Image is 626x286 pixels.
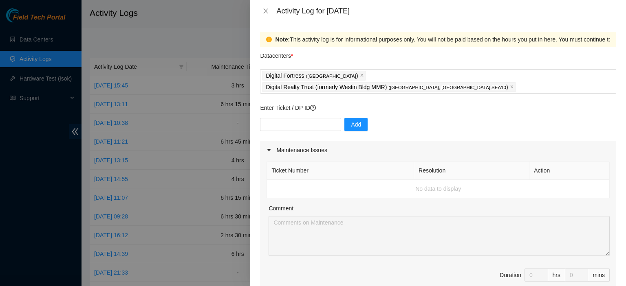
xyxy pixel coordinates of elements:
textarea: Comment [269,216,610,256]
span: close [510,85,514,90]
p: Digital Realty Trust (formerly Westin Bldg MMR) ) [266,83,508,92]
span: close [360,73,364,78]
span: ( [GEOGRAPHIC_DATA] [306,74,356,79]
button: Add [344,118,368,131]
p: Digital Fortress ) [266,71,358,81]
span: Add [351,120,361,129]
div: Maintenance Issues [260,141,616,159]
th: Resolution [414,162,529,180]
button: Close [260,7,271,15]
label: Comment [269,204,293,213]
th: Ticket Number [267,162,414,180]
td: No data to display [267,180,610,198]
div: Activity Log for [DATE] [276,7,616,15]
span: exclamation-circle [266,37,272,42]
div: Duration [500,271,521,279]
span: ( [GEOGRAPHIC_DATA], [GEOGRAPHIC_DATA] SEA10 [388,85,506,90]
p: Enter Ticket / DP ID [260,103,616,112]
p: Datacenters [260,47,293,60]
span: caret-right [267,148,271,153]
th: Action [529,162,610,180]
span: close [262,8,269,14]
div: hrs [548,269,565,282]
span: question-circle [310,105,316,111]
div: mins [588,269,610,282]
strong: Note: [275,35,290,44]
